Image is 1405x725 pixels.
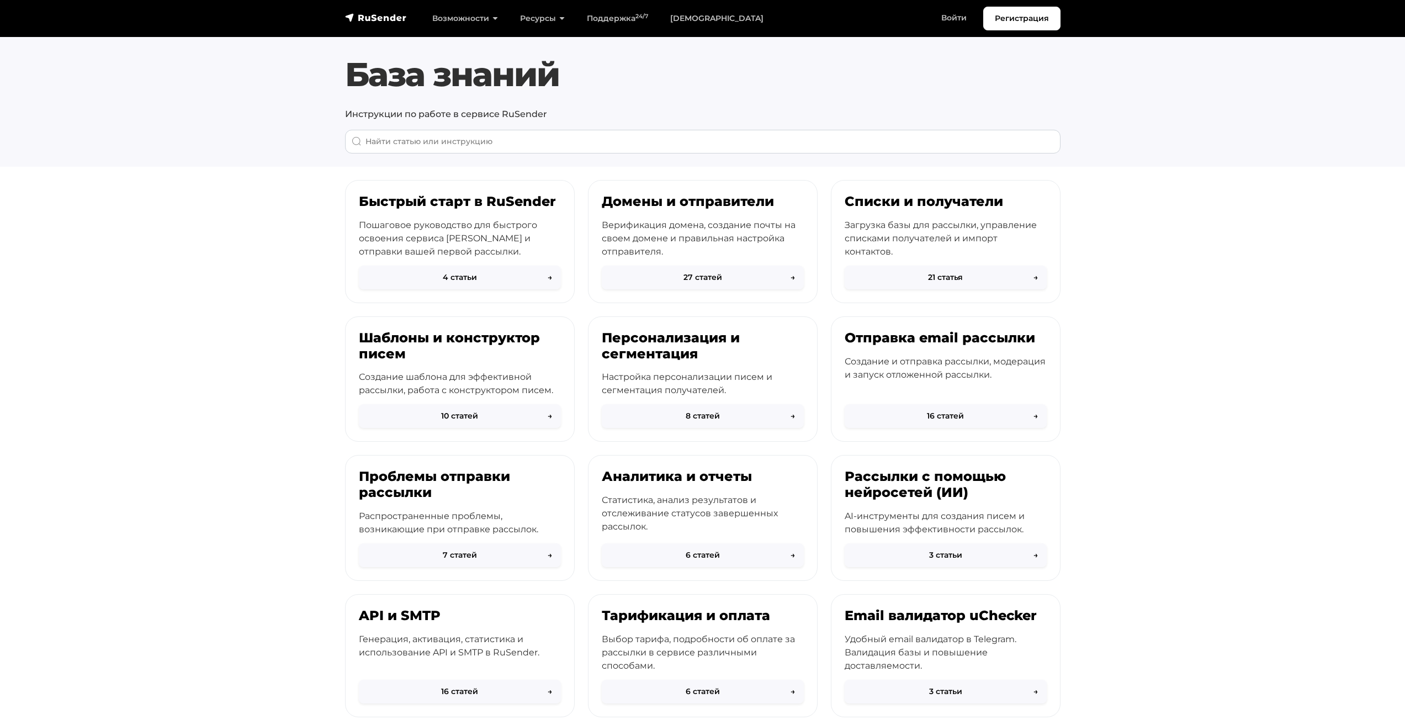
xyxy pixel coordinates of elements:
[845,608,1047,624] h3: Email валидатор uChecker
[831,594,1061,717] a: Email валидатор uChecker Удобный email валидатор в Telegram. Валидация базы и повышение доставляе...
[845,469,1047,501] h3: Рассылки с помощью нейросетей (ИИ)
[345,130,1061,154] input: Найти статью или инструкцию
[345,55,1061,94] h1: База знаний
[602,330,804,362] h3: Персонализация и сегментация
[845,680,1047,703] button: 3 статьи→
[845,194,1047,210] h3: Списки и получатели
[791,549,795,561] span: →
[509,7,576,30] a: Ресурсы
[359,219,561,258] p: Пошаговое руководство для быстрого освоения сервиса [PERSON_NAME] и отправки вашей первой рассылки.
[588,180,818,303] a: Домены и отправители Верификация домена, создание почты на своем домене и правильная настройка от...
[359,608,561,624] h3: API и SMTP
[602,633,804,673] p: Выбор тарифа, подробности об оплате за рассылки в сервисе различными способами.
[588,594,818,717] a: Тарификация и оплата Выбор тарифа, подробности об оплате за рассылки в сервисе различными способа...
[930,7,978,29] a: Войти
[345,108,1061,121] p: Инструкции по работе в сервисе RuSender
[791,410,795,422] span: →
[845,404,1047,428] button: 16 статей→
[845,219,1047,258] p: Загрузка базы для рассылки, управление списками получателей и импорт контактов.
[359,469,561,501] h3: Проблемы отправки рассылки
[359,680,561,703] button: 16 статей→
[588,455,818,581] a: Аналитика и отчеты Статистика, анализ результатов и отслеживание статусов завершенных рассылок. 6...
[345,455,575,581] a: Проблемы отправки рассылки Распространенные проблемы, возникающие при отправке рассылок. 7 статей→
[548,272,552,283] span: →
[345,594,575,717] a: API и SMTP Генерация, активация, статистика и использование API и SMTP в RuSender. 16 статей→
[635,13,648,20] sup: 24/7
[352,136,362,146] img: Поиск
[845,633,1047,673] p: Удобный email валидатор в Telegram. Валидация базы и повышение доставляемости.
[345,12,407,23] img: RuSender
[359,543,561,567] button: 7 статей→
[845,543,1047,567] button: 3 статьи→
[345,180,575,303] a: Быстрый старт в RuSender Пошаговое руководство для быстрого освоения сервиса [PERSON_NAME] и отпр...
[602,194,804,210] h3: Домены и отправители
[602,680,804,703] button: 6 статей→
[845,266,1047,289] button: 21 статья→
[359,330,561,362] h3: Шаблоны и конструктор писем
[602,543,804,567] button: 6 статей→
[845,330,1047,346] h3: Отправка email рассылки
[602,469,804,485] h3: Аналитика и отчеты
[359,194,561,210] h3: Быстрый старт в RuSender
[602,219,804,258] p: Верификация домена, создание почты на своем домене и правильная настройка отправителя.
[359,404,561,428] button: 10 статей→
[359,510,561,536] p: Распространенные проблемы, возникающие при отправке рассылок.
[602,371,804,397] p: Настройка персонализации писем и сегментация получателей.
[791,686,795,697] span: →
[1033,686,1038,697] span: →
[588,316,818,442] a: Персонализация и сегментация Настройка персонализации писем и сегментация получателей. 8 статей→
[791,272,795,283] span: →
[659,7,775,30] a: [DEMOGRAPHIC_DATA]
[548,549,552,561] span: →
[1033,549,1038,561] span: →
[548,410,552,422] span: →
[345,316,575,442] a: Шаблоны и конструктор писем Создание шаблона для эффективной рассылки, работа с конструктором пис...
[548,686,552,697] span: →
[602,404,804,428] button: 8 статей→
[421,7,509,30] a: Возможности
[845,355,1047,382] p: Создание и отправка рассылки, модерация и запуск отложенной рассылки.
[359,371,561,397] p: Создание шаблона для эффективной рассылки, работа с конструктором писем.
[831,316,1061,442] a: Отправка email рассылки Создание и отправка рассылки, модерация и запуск отложенной рассылки. 16 ...
[1033,272,1038,283] span: →
[576,7,659,30] a: Поддержка24/7
[831,180,1061,303] a: Списки и получатели Загрузка базы для рассылки, управление списками получателей и импорт контакто...
[602,494,804,533] p: Статистика, анализ результатов и отслеживание статусов завершенных рассылок.
[359,266,561,289] button: 4 статьи→
[983,7,1061,30] a: Регистрация
[845,510,1047,536] p: AI-инструменты для создания писем и повышения эффективности рассылок.
[602,266,804,289] button: 27 статей→
[1033,410,1038,422] span: →
[359,633,561,659] p: Генерация, активация, статистика и использование API и SMTP в RuSender.
[831,455,1061,581] a: Рассылки с помощью нейросетей (ИИ) AI-инструменты для создания писем и повышения эффективности ра...
[602,608,804,624] h3: Тарификация и оплата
